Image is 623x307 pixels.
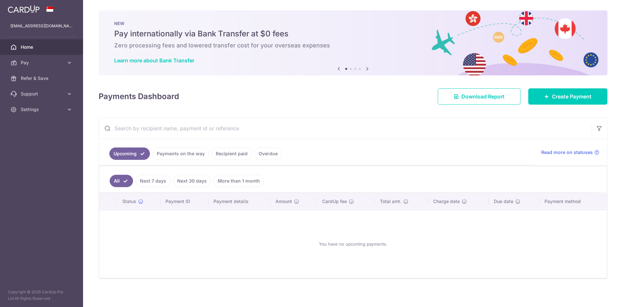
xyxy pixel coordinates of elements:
span: Due date [494,198,513,205]
span: Refer & Save [21,75,64,82]
a: All [110,175,133,187]
span: Home [21,44,64,50]
span: Support [21,91,64,97]
span: Read more on statuses [541,149,593,156]
a: Create Payment [528,88,607,105]
input: Search by recipient name, payment id or reference [99,118,592,139]
span: Create Payment [552,93,592,100]
a: Overdue [254,147,282,160]
span: Pay [21,59,64,66]
img: Bank transfer banner [99,10,607,75]
span: Amount [275,198,292,205]
h5: Pay internationally via Bank Transfer at $0 fees [114,29,592,39]
a: Next 30 days [173,175,211,187]
a: Download Report [438,88,520,105]
h4: Payments Dashboard [99,91,179,102]
h6: Zero processing fees and lowered transfer cost for your overseas expenses [114,42,592,49]
a: More than 1 month [214,175,264,187]
span: CardUp fee [322,198,347,205]
th: Payment details [208,193,271,210]
span: Total amt. [380,198,401,205]
p: [EMAIL_ADDRESS][DOMAIN_NAME] [10,23,73,29]
a: Learn more about Bank Transfer [114,57,194,64]
a: Read more on statuses [541,149,599,156]
img: CardUp [8,5,40,13]
th: Payment ID [160,193,208,210]
a: Upcoming [109,147,150,160]
a: Payments on the way [153,147,209,160]
span: Download Report [461,93,505,100]
a: Next 7 days [136,175,170,187]
th: Payment method [539,193,607,210]
span: Charge date [433,198,460,205]
p: NEW [114,21,592,26]
div: You have no upcoming payments. [107,215,599,273]
span: Settings [21,106,64,113]
span: Status [122,198,136,205]
a: Recipient paid [212,147,252,160]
